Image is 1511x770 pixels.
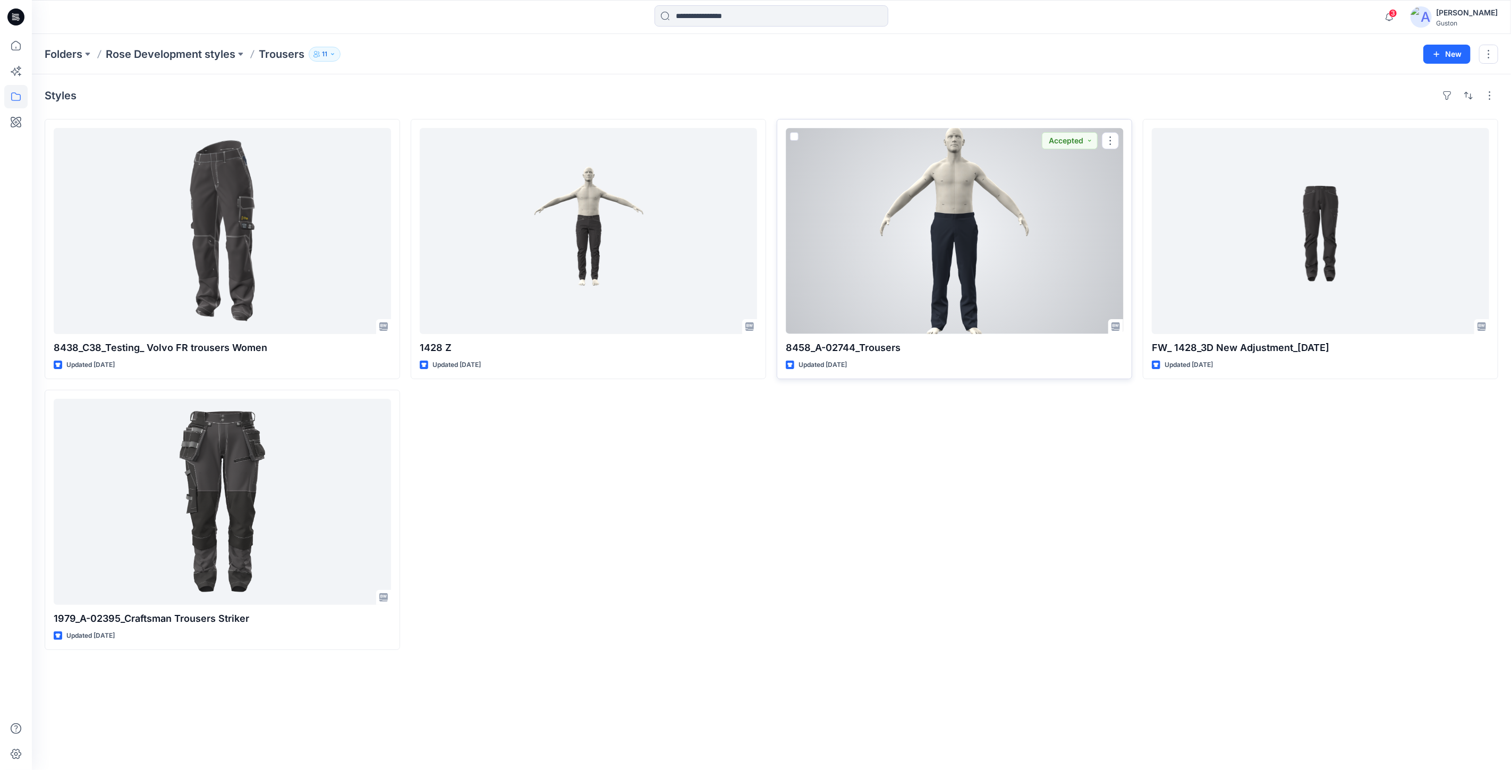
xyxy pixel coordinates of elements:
[322,48,327,60] p: 11
[799,360,847,371] p: Updated [DATE]
[45,89,77,102] h4: Styles
[66,360,115,371] p: Updated [DATE]
[106,47,235,62] a: Rose Development styles
[1165,360,1213,371] p: Updated [DATE]
[1423,45,1471,64] button: New
[1436,19,1498,27] div: Guston
[54,399,391,605] a: 1979_A-02395_Craftsman Trousers Striker
[1152,340,1489,355] p: FW_ 1428_3D New Adjustment_[DATE]
[1389,9,1397,18] span: 3
[420,340,757,355] p: 1428 Z
[45,47,82,62] a: Folders
[786,340,1123,355] p: 8458_A-02744_Trousers
[259,47,304,62] p: Trousers
[66,630,115,641] p: Updated [DATE]
[432,360,481,371] p: Updated [DATE]
[1436,6,1498,19] div: [PERSON_NAME]
[420,128,757,334] a: 1428 Z
[54,611,391,626] p: 1979_A-02395_Craftsman Trousers Striker
[54,340,391,355] p: 8438_C38_Testing_ Volvo FR trousers Women
[786,128,1123,334] a: 8458_A-02744_Trousers
[1411,6,1432,28] img: avatar
[309,47,341,62] button: 11
[54,128,391,334] a: 8438_C38_Testing_ Volvo FR trousers Women
[1152,128,1489,334] a: FW_ 1428_3D New Adjustment_09-09-2025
